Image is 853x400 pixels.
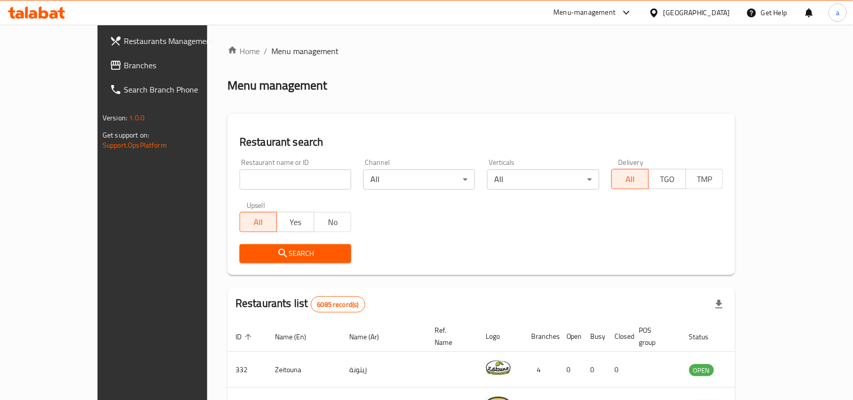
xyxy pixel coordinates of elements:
td: زيتونة [341,352,426,388]
a: Restaurants Management [102,29,240,53]
span: Get support on: [103,128,149,142]
li: / [264,45,267,57]
a: Search Branch Phone [102,77,240,102]
span: TGO [653,172,682,187]
button: TMP [686,169,723,189]
span: Restaurants Management [124,35,232,47]
span: Ref. Name [435,324,465,348]
button: No [314,212,351,232]
span: a [836,7,839,18]
h2: Menu management [227,77,327,94]
h2: Restaurants list [235,296,365,313]
span: Status [689,331,722,343]
button: Yes [276,212,314,232]
th: Open [558,321,583,352]
td: 0 [558,352,583,388]
nav: breadcrumb [227,45,735,57]
span: 1.0.0 [129,111,145,124]
button: All [611,169,649,189]
th: Branches [523,321,558,352]
span: Menu management [271,45,339,57]
button: All [240,212,277,232]
th: Closed [607,321,631,352]
span: OPEN [689,365,714,376]
img: Zeitouna [486,355,511,380]
span: Name (Ar) [349,331,392,343]
span: Name (En) [275,331,319,343]
th: Busy [583,321,607,352]
span: Search [248,247,343,260]
div: All [363,169,475,190]
span: Yes [281,215,310,230]
span: 6085 record(s) [311,300,365,309]
span: No [318,215,347,230]
button: TGO [648,169,686,189]
span: POS group [639,324,669,348]
div: Total records count [311,296,365,313]
div: All [487,169,599,190]
a: Support.OpsPlatform [103,139,167,152]
span: ID [235,331,255,343]
div: Export file [707,292,731,317]
div: Menu-management [554,7,616,19]
td: 0 [607,352,631,388]
span: TMP [690,172,719,187]
td: Zeitouna [267,352,341,388]
span: All [244,215,273,230]
label: Upsell [247,202,265,209]
a: Home [227,45,260,57]
span: Search Branch Phone [124,83,232,96]
label: Delivery [619,159,644,166]
button: Search [240,244,351,263]
a: Branches [102,53,240,77]
span: Branches [124,59,232,71]
th: Logo [478,321,523,352]
h2: Restaurant search [240,135,723,150]
td: 4 [523,352,558,388]
div: [GEOGRAPHIC_DATA] [664,7,730,18]
span: All [616,172,645,187]
td: 0 [583,352,607,388]
td: 332 [227,352,267,388]
input: Search for restaurant name or ID.. [240,169,351,190]
span: Version: [103,111,127,124]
